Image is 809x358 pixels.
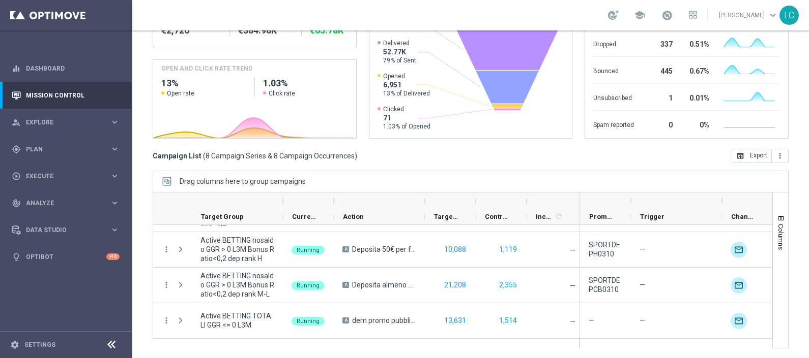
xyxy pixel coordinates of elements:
[731,313,747,329] img: Optimail
[12,225,110,235] div: Data Studio
[485,213,509,220] span: Control Customers
[731,277,747,294] img: Optimail
[26,200,110,206] span: Analyze
[570,317,575,326] span: —
[11,118,120,126] button: person_search Explore keyboard_arrow_right
[11,253,120,261] div: lightbulb Optibot +10
[162,280,171,289] i: more_vert
[11,199,120,207] div: track_changes Analyze keyboard_arrow_right
[767,10,778,21] span: keyboard_arrow_down
[434,213,458,220] span: Targeted Customers
[180,177,306,185] div: Row Groups
[731,242,747,258] img: Optimail
[685,35,709,51] div: 0.51%
[297,282,320,289] span: Running
[383,47,416,56] span: 52.77K
[685,89,709,105] div: 0.01%
[10,340,19,349] i: settings
[11,145,120,153] div: gps_fixed Plan keyboard_arrow_right
[162,316,171,325] button: more_vert
[153,268,580,303] div: Press SPACE to select this row.
[110,198,120,208] i: keyboard_arrow_right
[110,144,120,154] i: keyboard_arrow_right
[646,116,673,132] div: 0
[383,56,416,64] span: 79% of Sent
[383,72,430,80] span: Opened
[161,64,252,73] h4: OPEN AND CLICK RATE TREND
[555,212,563,220] i: refresh
[646,89,673,105] div: 1
[383,113,430,122] span: 71
[26,243,106,270] a: Optibot
[776,152,784,160] i: more_vert
[11,226,120,234] button: Data Studio keyboard_arrow_right
[383,39,416,47] span: Delivered
[342,317,349,323] span: A
[536,213,553,220] span: Increase
[11,91,120,100] button: Mission Control
[12,145,21,154] i: gps_fixed
[200,311,274,330] span: Active BETTING TOTALI GGR <= 0 L3M
[12,172,110,181] div: Execute
[106,253,120,260] div: +10
[12,145,110,154] div: Plan
[153,151,357,160] h3: Campaign List
[553,211,563,222] span: Calculate column
[640,245,645,253] span: —
[162,245,171,254] button: more_vert
[11,64,120,73] button: equalizer Dashboard
[355,151,357,160] span: )
[640,281,645,289] span: —
[12,199,21,208] i: track_changes
[167,89,194,97] span: Open rate
[772,149,789,163] button: more_vert
[570,246,575,254] span: —
[593,62,634,78] div: Bounced
[593,116,634,132] div: Spam reported
[12,64,21,73] i: equalizer
[383,80,430,89] span: 6,951
[161,77,246,89] h2: 13%
[589,240,622,258] span: SPORTDEPH0310
[200,271,274,299] span: Active BETTING nosaldo GGR > 0 L3M Bonus Ratio<0,2 dep rank M-L
[203,151,206,160] span: (
[12,82,120,109] div: Mission Control
[26,146,110,152] span: Plan
[732,151,789,159] multiple-options-button: Export to CSV
[646,62,673,78] div: 445
[153,303,580,339] div: Press SPACE to select this row.
[383,89,430,97] span: 13% of Delivered
[570,282,575,290] span: —
[12,243,120,270] div: Optibot
[269,89,295,97] span: Click rate
[200,236,274,263] span: Active BETTING nosaldo GGR > 0 L3M Bonus Ratio<0,2 dep rank H
[12,199,110,208] div: Analyze
[685,116,709,132] div: 0%
[634,10,645,21] span: school
[110,171,120,181] i: keyboard_arrow_right
[206,151,355,160] span: 8 Campaign Series & 8 Campaign Occurrences
[24,342,55,348] a: Settings
[153,232,580,268] div: Press SPACE to select this row.
[443,314,467,327] button: 13,631
[263,77,348,89] h2: 1.03%
[498,314,518,327] button: 1,514
[718,8,779,23] a: [PERSON_NAME]keyboard_arrow_down
[383,122,430,131] span: 1.03% of Opened
[297,247,320,253] span: Running
[640,213,664,220] span: Trigger
[685,62,709,78] div: 0.67%
[383,105,430,113] span: Clicked
[498,279,518,291] button: 2,355
[443,279,467,291] button: 21,208
[11,172,120,180] button: play_circle_outline Execute keyboard_arrow_right
[646,35,673,51] div: 337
